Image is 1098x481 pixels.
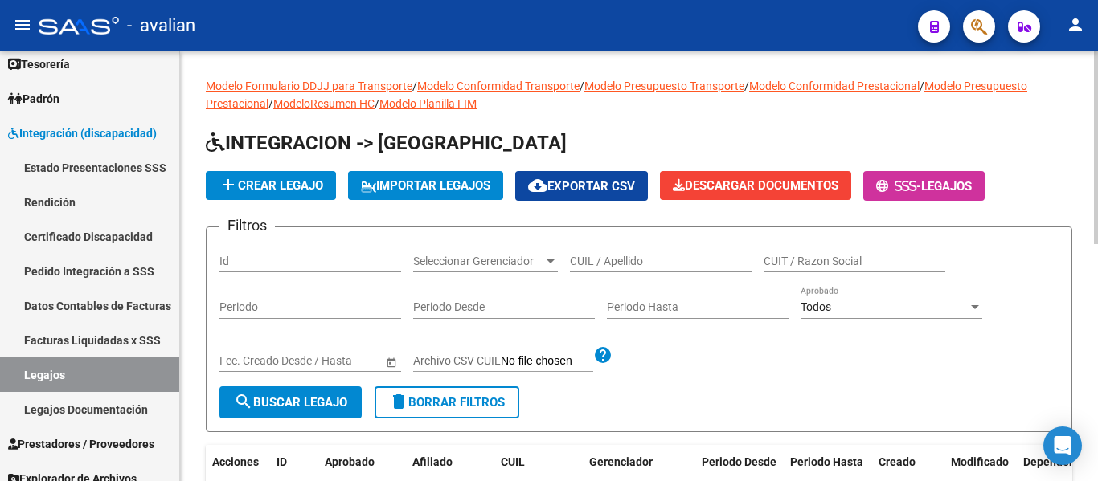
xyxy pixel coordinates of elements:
[876,179,921,194] span: -
[219,178,323,193] span: Crear Legajo
[206,171,336,200] button: Crear Legajo
[389,392,408,411] mat-icon: delete
[383,353,399,370] button: Open calendar
[593,345,613,365] mat-icon: help
[292,354,371,368] input: Fecha fin
[127,8,195,43] span: - avalian
[375,386,519,418] button: Borrar Filtros
[417,79,580,92] a: Modelo Conformidad Transporte
[413,354,501,367] span: Archivo CSV CUIL
[379,97,477,110] a: Modelo Planilla FIM
[8,90,59,108] span: Padrón
[528,179,635,194] span: Exportar CSV
[1066,15,1085,35] mat-icon: person
[702,455,776,468] span: Periodo Desde
[1043,426,1082,465] div: Open Intercom Messenger
[660,171,851,200] button: Descargar Documentos
[273,97,375,110] a: ModeloResumen HC
[749,79,920,92] a: Modelo Conformidad Prestacional
[584,79,744,92] a: Modelo Presupuesto Transporte
[206,132,567,154] span: INTEGRACION -> [GEOGRAPHIC_DATA]
[879,455,916,468] span: Creado
[13,15,32,35] mat-icon: menu
[389,395,505,410] span: Borrar Filtros
[801,300,831,313] span: Todos
[361,178,490,193] span: IMPORTAR LEGAJOS
[8,55,70,73] span: Tesorería
[8,435,154,453] span: Prestadores / Proveedores
[412,455,453,468] span: Afiliado
[219,386,362,418] button: Buscar Legajo
[501,455,525,468] span: CUIL
[413,255,543,268] span: Seleccionar Gerenciador
[325,455,375,468] span: Aprobado
[528,176,547,195] mat-icon: cloud_download
[8,124,157,142] span: Integración (discapacidad)
[219,354,278,368] input: Fecha inicio
[348,171,503,200] button: IMPORTAR LEGAJOS
[951,455,1009,468] span: Modificado
[790,455,863,468] span: Periodo Hasta
[589,455,653,468] span: Gerenciador
[219,175,238,194] mat-icon: add
[1023,455,1091,468] span: Dependencia
[921,179,972,194] span: Legajos
[234,392,253,411] mat-icon: search
[515,171,648,201] button: Exportar CSV
[277,455,287,468] span: ID
[673,178,838,193] span: Descargar Documentos
[219,214,275,237] h3: Filtros
[206,79,412,92] a: Modelo Formulario DDJJ para Transporte
[863,171,985,201] button: -Legajos
[234,395,347,410] span: Buscar Legajo
[212,455,259,468] span: Acciones
[501,354,593,369] input: Archivo CSV CUIL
